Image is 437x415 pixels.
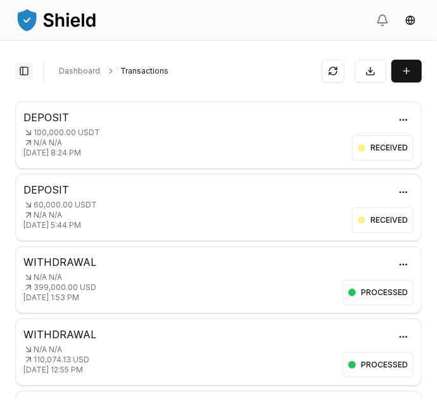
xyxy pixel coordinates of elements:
[23,200,347,210] p: 60,000.00 USDT
[352,208,414,233] div: RECEIVED
[23,282,338,293] p: 399,000.00 USD
[23,399,338,414] p: DEPOSIT
[23,327,338,342] p: WITHDRAWAL
[23,138,347,148] p: N/A N/A
[343,280,414,305] div: PROCESSED
[23,293,338,303] p: [DATE] 1:53 PM
[23,355,338,365] p: 110,074.13 USD
[23,148,347,158] p: [DATE] 8:24 PM
[120,66,168,76] a: Transactions
[23,128,347,138] p: 100,000.00 USDT
[23,254,338,270] p: WITHDRAWAL
[23,220,347,230] p: [DATE] 5:44 PM
[15,7,98,32] img: ShieldPay Logo
[59,66,312,76] nav: breadcrumb
[352,135,414,161] div: RECEIVED
[343,352,414,378] div: PROCESSED
[23,210,347,220] p: N/A N/A
[59,66,100,76] a: Dashboard
[23,110,347,125] p: DEPOSIT
[23,182,347,197] p: DEPOSIT
[23,272,338,282] p: N/A N/A
[23,365,338,375] p: [DATE] 12:55 PM
[23,345,338,355] p: N/A N/A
